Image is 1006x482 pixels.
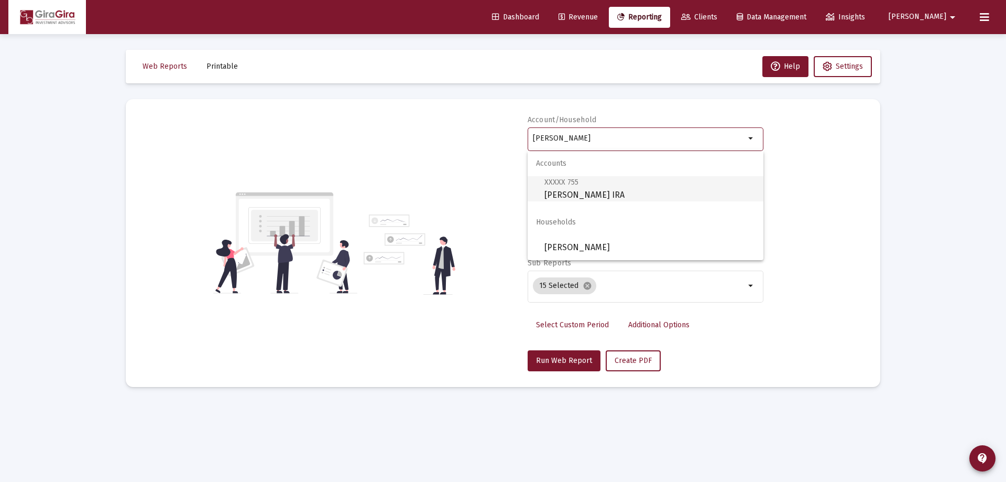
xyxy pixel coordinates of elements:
button: Run Web Report [528,350,600,371]
a: Data Management [728,7,815,28]
button: Create PDF [606,350,661,371]
button: Help [762,56,808,77]
input: Search or select an account or household [533,134,745,143]
span: Reporting [617,13,662,22]
span: Create PDF [615,356,652,365]
mat-icon: cancel [583,281,592,291]
span: Data Management [737,13,806,22]
span: Run Web Report [536,356,592,365]
mat-icon: arrow_drop_down [745,132,758,145]
mat-icon: arrow_drop_down [946,7,959,28]
label: Sub Reports [528,259,572,267]
span: Settings [836,62,863,71]
mat-chip-list: Selection [533,275,745,296]
mat-icon: arrow_drop_down [745,280,758,292]
span: Additional Options [628,320,690,329]
a: Clients [673,7,726,28]
span: Revenue [559,13,598,22]
img: reporting-alt [364,215,455,295]
button: Printable [198,56,246,77]
span: Households [528,210,763,235]
label: Account/Household [528,115,597,124]
span: Web Reports [143,62,187,71]
img: reporting [213,191,357,295]
span: Dashboard [492,13,539,22]
mat-icon: contact_support [976,452,989,465]
mat-chip: 15 Selected [533,277,596,294]
button: [PERSON_NAME] [876,6,971,27]
span: Help [771,62,800,71]
a: Dashboard [484,7,548,28]
button: Settings [814,56,872,77]
span: Clients [681,13,717,22]
a: Insights [817,7,873,28]
span: Select Custom Period [536,320,609,329]
span: Accounts [528,151,763,176]
span: [PERSON_NAME] [889,13,946,22]
span: [PERSON_NAME] IRA [544,176,755,201]
span: XXXXX 755 [544,178,578,187]
span: [PERSON_NAME] [544,235,755,260]
span: Insights [826,13,865,22]
span: Printable [206,62,238,71]
button: Web Reports [134,56,195,77]
img: Dashboard [16,7,78,28]
a: Revenue [550,7,606,28]
a: Reporting [609,7,670,28]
